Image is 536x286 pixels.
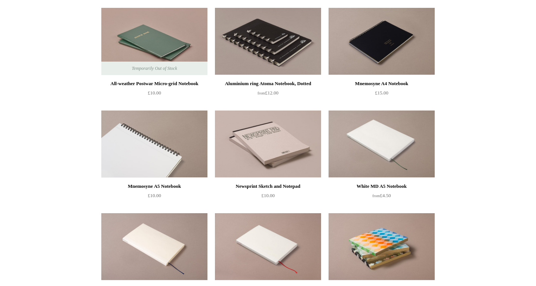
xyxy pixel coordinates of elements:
span: Temporarily Out of Stock [124,62,184,75]
img: White MD Pocket Slim Notebook [101,213,207,280]
span: £10.00 [148,90,161,96]
img: Mnemosyne A4 Notebook [329,8,435,75]
div: Aluminium ring Atoma Notebook, Dotted [217,79,319,88]
a: Mnemosyne A5 Notebook £10.00 [101,182,207,212]
a: White MD Pocket Slim Notebook White MD Pocket Slim Notebook [101,213,207,280]
span: from [258,91,265,95]
img: All-weather Postwar Micro-grid Notebook [101,8,207,75]
span: £12.00 [258,90,278,96]
div: White MD A5 Notebook [330,182,433,191]
a: Aluminium ring Atoma Notebook, Dotted from£12.00 [215,79,321,110]
img: Aluminium ring Atoma Notebook, Dotted [215,8,321,75]
span: £4.50 [372,193,391,198]
div: Mnemosyne A5 Notebook [103,182,206,191]
a: All-weather Postwar Micro-grid Notebook All-weather Postwar Micro-grid Notebook Temporarily Out o... [101,8,207,75]
a: Newsprint Sketch and Notepad £10.00 [215,182,321,212]
a: Mnemosyne A5 Notebook Mnemosyne A5 Notebook [101,111,207,178]
div: All-weather Postwar Micro-grid Notebook [103,79,206,88]
a: All-weather Postwar Micro-grid Notebook £10.00 [101,79,207,110]
span: £10.00 [148,193,161,198]
div: Mnemosyne A4 Notebook [330,79,433,88]
a: Mnemosyne A4 Notebook £15.00 [329,79,435,110]
span: from [372,194,380,198]
a: White MD A5 Notebook from£4.50 [329,182,435,212]
img: Newsprint Sketch and Notepad [215,111,321,178]
span: £15.00 [375,90,388,96]
div: Newsprint Sketch and Notepad [217,182,319,191]
a: Aluminium ring Atoma Notebook, Dotted Aluminium ring Atoma Notebook, Dotted [215,8,321,75]
a: Mnemosyne A4 Notebook Mnemosyne A4 Notebook [329,8,435,75]
img: White MD Pocket Notebook [215,213,321,280]
img: Astier De Villatte Large Notebook [329,213,435,280]
a: Astier De Villatte Large Notebook Astier De Villatte Large Notebook [329,213,435,280]
a: White MD Pocket Notebook White MD Pocket Notebook [215,213,321,280]
img: White MD A5 Notebook [329,111,435,178]
a: Newsprint Sketch and Notepad Newsprint Sketch and Notepad [215,111,321,178]
a: White MD A5 Notebook White MD A5 Notebook [329,111,435,178]
span: £10.00 [261,193,275,198]
img: Mnemosyne A5 Notebook [101,111,207,178]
